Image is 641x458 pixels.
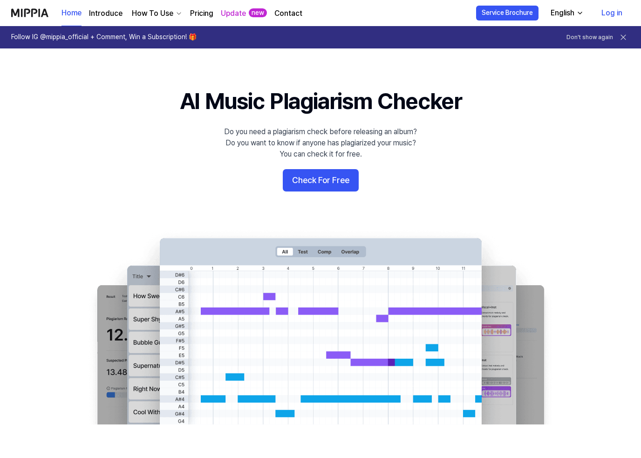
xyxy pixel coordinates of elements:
[249,8,267,18] div: new
[549,7,576,19] div: English
[130,8,175,19] div: How To Use
[224,126,417,160] div: Do you need a plagiarism check before releasing an album? Do you want to know if anyone has plagi...
[476,6,539,21] button: Service Brochure
[190,8,213,19] a: Pricing
[180,86,462,117] h1: AI Music Plagiarism Checker
[61,0,82,26] a: Home
[130,8,183,19] button: How To Use
[274,8,302,19] a: Contact
[543,4,589,22] button: English
[11,33,197,42] h1: Follow IG @mippia_official + Comment, Win a Subscription! 🎁
[78,229,563,424] img: main Image
[89,8,123,19] a: Introduce
[566,34,613,41] button: Don't show again
[283,169,359,191] button: Check For Free
[221,8,246,19] a: Update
